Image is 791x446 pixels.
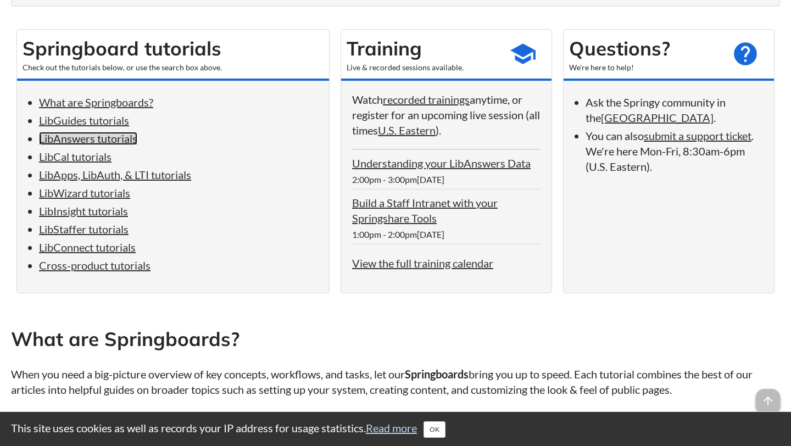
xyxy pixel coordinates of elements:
[756,389,780,413] span: arrow_upward
[352,92,541,138] p: Watch anytime, or register for an upcoming live session (all times ).
[39,222,129,236] a: LibStaffer tutorials
[352,229,444,239] span: 1:00pm - 2:00pm[DATE]
[39,241,136,254] a: LibConnect tutorials
[347,62,500,73] div: Live & recorded sessions available.
[11,408,780,423] p: Check out the sections below to learn more!
[424,421,445,438] button: Close
[383,93,470,106] a: recorded trainings
[39,132,137,145] a: LibAnswers tutorials
[586,94,763,125] li: Ask the Springy community in the .
[569,62,723,73] div: We're here to help!
[39,150,112,163] a: LibCal tutorials
[39,204,128,218] a: LibInsight tutorials
[23,35,324,62] h2: Springboard tutorials
[39,114,129,127] a: LibGuides tutorials
[39,96,153,109] a: What are Springboards?
[352,174,444,185] span: 2:00pm - 3:00pm[DATE]
[601,111,714,124] a: [GEOGRAPHIC_DATA]
[39,168,191,181] a: LibApps, LibAuth, & LTI tutorials
[732,40,759,68] span: help
[644,129,751,142] a: submit a support ticket
[347,35,500,62] h2: Training
[39,259,151,272] a: Cross-product tutorials
[39,186,130,199] a: LibWizard tutorials
[378,124,436,137] a: U.S. Eastern
[11,326,780,353] h2: What are Springboards?
[509,40,537,68] span: school
[352,196,498,225] a: Build a Staff Intranet with your Springshare Tools
[23,62,324,73] div: Check out the tutorials below, or use the search box above.
[569,35,723,62] h2: Questions?
[11,366,780,397] p: When you need a big-picture overview of key concepts, workflows, and tasks, let our bring you up ...
[586,128,763,174] li: You can also . We're here Mon-Fri, 8:30am-6pm (U.S. Eastern).
[366,421,417,434] a: Read more
[405,367,469,381] strong: Springboards
[352,157,531,170] a: Understanding your LibAnswers Data
[352,257,493,270] a: View the full training calendar
[756,390,780,403] a: arrow_upward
